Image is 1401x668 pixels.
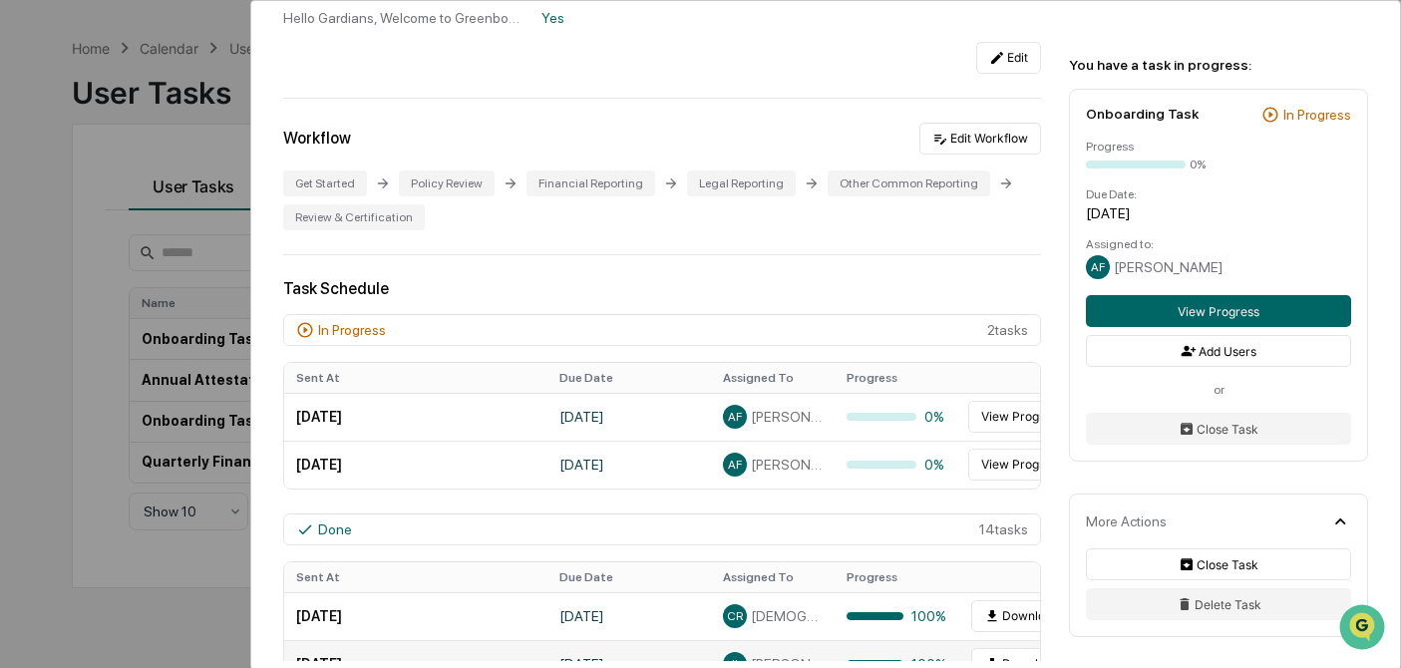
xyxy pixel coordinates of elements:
th: Assigned To [711,562,835,592]
div: 0% [847,409,946,425]
div: 0% [847,457,946,473]
span: [PERSON_NAME] [62,283,162,299]
span: • [166,283,173,299]
button: View Progress [968,449,1076,481]
td: [DATE] [284,441,547,489]
span: Attestations [165,420,247,440]
div: Start new chat [90,165,327,184]
div: 100% [847,608,946,624]
button: See all [309,229,363,253]
span: Data Lookup [40,458,126,478]
div: We're available if you need us! [90,184,274,200]
img: Scott Severs [20,318,52,350]
td: [DATE] [284,592,547,640]
button: Start new chat [339,170,363,194]
div: Progress [1086,140,1351,154]
div: or [1086,383,1351,397]
button: View Progress [968,401,1076,433]
th: Due Date [547,363,711,393]
button: Close Task [1086,548,1351,580]
a: 🔎Data Lookup [12,450,134,486]
th: Progress [835,363,958,393]
div: Hello Gardians, Welcome to Greenboard. Please take a moment sometime this week to create an accou... [283,10,525,26]
td: [DATE] [547,592,711,640]
button: View Progress [1086,295,1351,327]
img: 8933085812038_c878075ebb4cc5468115_72.jpg [42,165,78,200]
div: In Progress [1283,107,1351,123]
div: Legal Reporting [687,170,796,196]
th: Due Date [547,562,711,592]
div: 2 task s [283,314,1041,346]
div: Policy Review [399,170,495,196]
span: Pylon [198,495,241,509]
span: AF [728,458,742,472]
button: Edit Workflow [919,123,1041,155]
div: Assigned to: [1086,237,1351,251]
span: [PERSON_NAME] [1114,259,1223,275]
span: [PERSON_NAME] [751,457,823,473]
th: Sent At [284,562,547,592]
div: More Actions [1086,513,1167,529]
img: 1746055101610-c473b297-6a78-478c-a979-82029cc54cd1 [20,165,56,200]
div: Past conversations [20,233,134,249]
div: Workflow [283,129,351,148]
button: Close Task [1086,413,1351,445]
div: 14 task s [283,513,1041,545]
div: Task Schedule [283,279,1041,298]
div: Yes [541,10,784,26]
span: AF [728,410,742,424]
div: Due Date: [1086,187,1351,201]
a: 🗄️Attestations [137,412,255,448]
button: Edit [976,42,1041,74]
span: AF [1091,260,1105,274]
div: 🔎 [20,460,36,476]
span: [DEMOGRAPHIC_DATA][PERSON_NAME] [751,608,823,624]
span: [PERSON_NAME] [751,409,823,425]
a: Powered byPylon [141,494,241,509]
td: [DATE] [284,393,547,441]
th: Assigned To [711,363,835,393]
div: In Progress [318,322,386,338]
div: 🗄️ [145,422,161,438]
span: [DATE] [176,283,217,299]
div: [DATE] [1086,205,1351,221]
div: Done [318,521,352,537]
div: Other Common Reporting [828,170,990,196]
p: How can we help? [20,54,363,86]
div: Onboarding Task [1086,106,1199,122]
div: Review & Certification [283,204,425,230]
span: [PERSON_NAME] [62,337,162,353]
span: Preclearance [40,420,129,440]
div: You have a task in progress: [1069,57,1368,73]
th: Sent At [284,363,547,393]
button: Add Users [1086,335,1351,367]
img: Scott Severs [20,264,52,296]
div: Financial Reporting [526,170,655,196]
button: Download Results [971,600,1116,632]
div: 0% [1190,158,1206,171]
div: Get Started [283,170,367,196]
button: Delete Task [1086,588,1351,620]
td: [DATE] [547,393,711,441]
span: [DATE] [176,337,217,353]
span: CR [727,609,743,623]
div: 🖐️ [20,422,36,438]
td: [DATE] [547,441,711,489]
span: • [166,337,173,353]
a: 🖐️Preclearance [12,412,137,448]
th: Progress [835,562,958,592]
iframe: Open customer support [1337,602,1391,656]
